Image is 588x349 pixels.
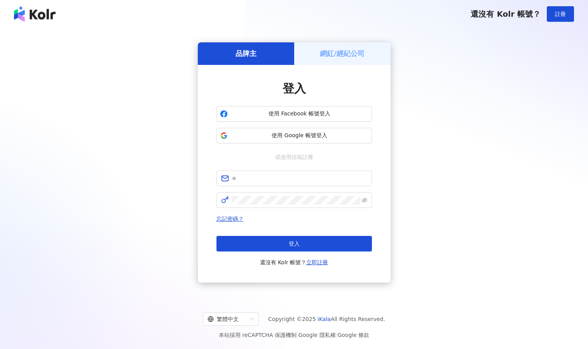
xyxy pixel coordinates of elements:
[270,153,319,161] span: 或使用信箱註冊
[260,258,328,267] span: 還沒有 Kolr 帳號？
[306,259,328,265] a: 立即註冊
[298,332,336,338] a: Google 隱私權
[320,49,365,58] h5: 網紅/經紀公司
[289,241,300,247] span: 登入
[555,11,566,17] span: 註冊
[471,9,541,19] span: 還沒有 Kolr 帳號？
[283,82,306,95] span: 登入
[14,6,56,22] img: logo
[236,49,256,58] h5: 品牌主
[216,236,372,251] button: 登入
[547,6,574,22] button: 註冊
[231,110,368,118] span: 使用 Facebook 帳號登入
[219,330,369,340] span: 本站採用 reCAPTCHA 保護機制
[362,197,367,203] span: eye-invisible
[268,314,385,324] span: Copyright © 2025 All Rights Reserved.
[216,216,244,222] a: 忘記密碼？
[208,313,247,325] div: 繁體中文
[231,132,368,140] span: 使用 Google 帳號登入
[216,128,372,143] button: 使用 Google 帳號登入
[318,316,331,322] a: iKala
[297,332,298,338] span: |
[337,332,369,338] a: Google 條款
[336,332,338,338] span: |
[216,106,372,122] button: 使用 Facebook 帳號登入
